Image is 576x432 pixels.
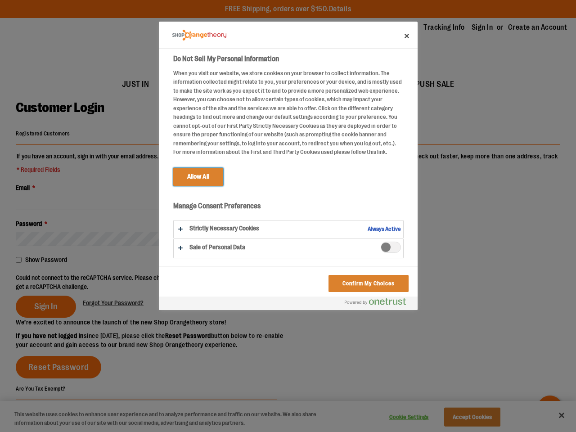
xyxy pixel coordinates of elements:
[172,26,226,44] div: Company Logo
[345,298,406,305] img: Powered by OneTrust Opens in a new Tab
[397,26,417,46] button: Close
[172,30,226,41] img: Company Logo
[345,298,413,309] a: Powered by OneTrust Opens in a new Tab
[173,168,223,186] button: Allow All
[381,242,401,253] span: Sale of Personal Data
[173,54,404,64] h2: Do Not Sell My Personal Information
[159,22,418,310] div: Do Not Sell My Personal Information
[159,22,418,310] div: Preference center
[173,69,404,157] div: When you visit our website, we store cookies on your browser to collect information. The informat...
[173,202,404,216] h3: Manage Consent Preferences
[328,275,408,292] button: Confirm My Choices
